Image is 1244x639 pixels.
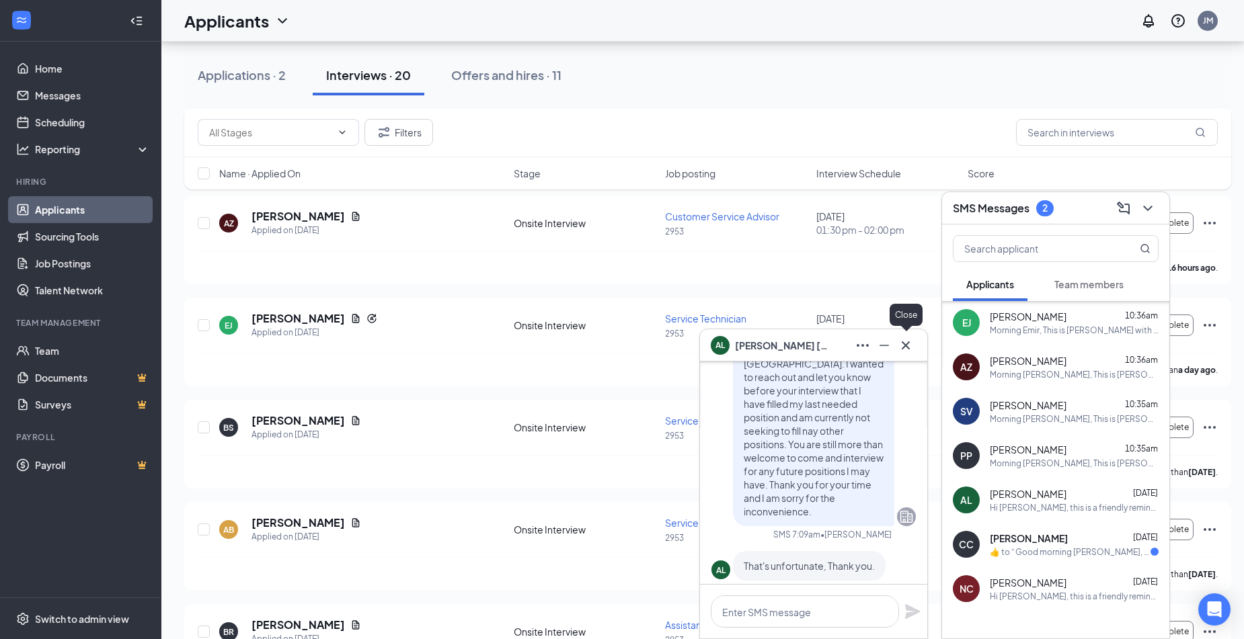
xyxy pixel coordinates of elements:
button: Cross [895,335,917,356]
h5: [PERSON_NAME] [251,209,345,224]
span: Name · Applied On [219,167,301,180]
span: [DATE] [1133,532,1158,542]
span: Service Technician [665,415,746,427]
a: Applicants [35,196,150,223]
svg: WorkstreamLogo [15,13,28,27]
div: Onsite Interview [514,216,657,230]
span: Stage [514,167,541,180]
span: Score [968,167,995,180]
svg: Ellipses [1202,521,1218,538]
div: AZ [224,218,234,229]
span: Team members [1054,278,1124,290]
span: [PERSON_NAME] [990,531,1068,545]
svg: Settings [16,612,30,626]
h5: [PERSON_NAME] [251,311,345,326]
div: NC [960,582,974,595]
div: Morning [PERSON_NAME], This is [PERSON_NAME] with [PERSON_NAME] in [GEOGRAPHIC_DATA]. I wanted to... [990,458,1159,469]
div: SV [960,404,973,418]
svg: Document [350,620,361,630]
div: AB [223,524,234,536]
a: Home [35,55,150,82]
div: Onsite Interview [514,318,657,332]
a: Team [35,337,150,364]
div: Open Intercom Messenger [1198,593,1231,626]
svg: QuestionInfo [1170,13,1186,29]
input: Search applicant [954,236,1113,261]
svg: Analysis [16,142,30,156]
svg: Document [350,211,361,222]
a: Scheduling [35,109,150,136]
div: Onsite Interview [514,625,657,638]
span: [PERSON_NAME] [990,354,1066,368]
div: CC [959,538,974,551]
svg: Company [898,509,915,525]
span: 01:30 pm - 02:00 pm [816,223,960,237]
div: Interviews · 20 [326,67,411,83]
a: SurveysCrown [35,391,150,418]
div: Applied on [DATE] [251,530,361,544]
span: Service Technician [665,517,746,529]
div: AL [960,493,972,507]
button: ComposeMessage [1113,198,1134,219]
input: All Stages [209,125,332,140]
svg: ChevronDown [1140,200,1156,216]
h3: SMS Messages [953,201,1029,216]
svg: MagnifyingGlass [1140,243,1151,254]
span: Customer Service Advisor [665,210,779,222]
div: EJ [225,320,233,331]
a: Messages [35,82,150,109]
p: 2953 [665,532,808,544]
div: BR [223,626,234,638]
span: 10:36am [1125,310,1158,321]
svg: Plane [904,603,921,620]
a: Job Postings [35,250,150,277]
a: Talent Network [35,277,150,304]
button: Minimize [873,335,895,356]
span: Service Technician [665,312,746,325]
svg: ComposeMessage [1116,200,1132,216]
span: 02:00 pm - 02:30 pm [816,325,960,339]
div: EJ [962,316,971,329]
a: PayrollCrown [35,452,150,478]
span: [PERSON_NAME] [PERSON_NAME] [735,338,829,353]
div: Applications · 2 [198,67,286,83]
p: 2953 [665,328,808,339]
span: [PERSON_NAME] [990,310,1066,323]
svg: Filter [376,124,392,140]
div: AZ [960,360,972,374]
svg: Cross [898,337,914,353]
input: Search in interviews [1016,119,1218,146]
span: [DATE] [1133,577,1158,587]
div: Applied on [DATE] [251,224,361,237]
div: SMS 7:09am [773,529,820,540]
span: 10:35am [1125,443,1158,454]
div: Team Management [16,317,147,329]
svg: Ellipses [855,337,871,353]
svg: Ellipses [1202,215,1218,231]
div: BS [223,422,234,433]
svg: ChevronDown [337,127,348,138]
div: Morning [PERSON_NAME], This is [PERSON_NAME] with [PERSON_NAME] in [GEOGRAPHIC_DATA]. I wanted to... [990,369,1159,380]
p: 2953 [665,226,808,237]
a: Sourcing Tools [35,223,150,250]
div: PP [960,449,972,462]
div: Onsite Interview [514,523,657,536]
h5: [PERSON_NAME] [251,515,345,530]
span: [PERSON_NAME] [990,576,1066,589]
span: That's unfortunate, Thank you. [744,560,875,572]
div: Offers and hires · 11 [451,67,561,83]
p: 2953 [665,430,808,441]
div: Applied on [DATE] [251,326,377,339]
span: [PERSON_NAME] [990,443,1066,456]
svg: ChevronDown [274,13,290,29]
span: Applicants [966,278,1014,290]
div: Reporting [35,142,151,156]
div: Hiring [16,176,147,187]
svg: Document [350,517,361,528]
svg: Document [350,313,361,324]
span: • [PERSON_NAME] [820,529,892,540]
b: 16 hours ago [1167,263,1216,273]
span: Job posting [665,167,715,180]
a: DocumentsCrown [35,364,150,391]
